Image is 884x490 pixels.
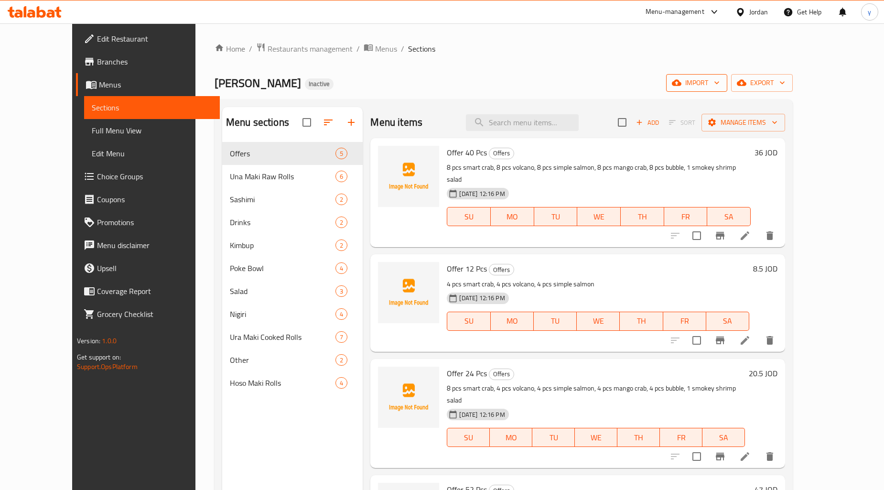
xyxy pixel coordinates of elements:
[755,146,777,159] h6: 36 JOD
[612,112,632,132] span: Select section
[76,280,220,303] a: Coverage Report
[621,207,664,226] button: TH
[230,262,335,274] span: Poke Bowl
[305,80,334,88] span: Inactive
[226,115,289,130] h2: Menu sections
[222,211,363,234] div: Drinks2
[97,262,212,274] span: Upsell
[335,377,347,389] div: items
[230,194,335,205] span: Sashimi
[739,451,751,462] a: Edit menu item
[230,285,335,297] span: Salad
[447,207,491,226] button: SU
[577,312,620,331] button: WE
[532,428,575,447] button: TU
[335,194,347,205] div: items
[335,148,347,159] div: items
[222,142,363,165] div: Offers5
[753,262,777,275] h6: 8.5 JOD
[92,148,212,159] span: Edit Menu
[447,261,487,276] span: Offer 12 Pcs
[97,285,212,297] span: Coverage Report
[256,43,353,55] a: Restaurants management
[76,27,220,50] a: Edit Restaurant
[335,171,347,182] div: items
[674,77,720,89] span: import
[76,165,220,188] a: Choice Groups
[335,354,347,366] div: items
[335,262,347,274] div: items
[447,145,487,160] span: Offer 40 Pcs
[447,382,745,406] p: 8 pcs smart crab, 4 pcs volcano, 4 pcs simple salmon, 4 pcs mango crab, 4 pcs bubble, 1 smokey sh...
[215,72,301,94] span: [PERSON_NAME]
[664,207,708,226] button: FR
[370,115,422,130] h2: Menu items
[625,210,660,224] span: TH
[92,125,212,136] span: Full Menu View
[335,308,347,320] div: items
[663,115,701,130] span: Select section first
[97,56,212,67] span: Branches
[76,257,220,280] a: Upsell
[222,165,363,188] div: Una Maki Raw Rolls6
[336,149,347,158] span: 5
[489,369,514,380] span: Offers
[222,303,363,326] div: Nigiri4
[222,280,363,303] div: Salad3
[336,264,347,273] span: 4
[495,314,530,328] span: MO
[84,119,220,142] a: Full Menu View
[230,354,335,366] div: Other
[739,335,751,346] a: Edit menu item
[76,73,220,96] a: Menus
[447,366,487,381] span: Offer 24 Pcs
[706,312,749,331] button: SA
[230,148,335,159] span: Offers
[401,43,404,54] li: /
[336,379,347,388] span: 4
[76,211,220,234] a: Promotions
[336,172,347,181] span: 6
[451,210,487,224] span: SU
[577,207,621,226] button: WE
[687,446,707,467] span: Select to update
[447,428,490,447] button: SU
[666,74,727,92] button: import
[215,43,245,54] a: Home
[687,330,707,350] span: Select to update
[215,43,793,55] nav: breadcrumb
[230,217,335,228] span: Drinks
[76,234,220,257] a: Menu disclaimer
[378,367,439,428] img: Offer 24 Pcs
[758,445,781,468] button: delete
[230,377,335,389] div: Hoso Maki Rolls
[222,371,363,394] div: Hoso Maki Rolls4
[447,162,751,185] p: 8 pcs smart crab, 8 pcs volcano, 8 pcs simple salmon, 8 pcs mango crab, 8 pcs bubble, 1 smokey sh...
[709,117,777,129] span: Manage items
[668,210,704,224] span: FR
[222,257,363,280] div: Poke Bowl4
[709,224,732,247] button: Branch-specific-item
[97,217,212,228] span: Promotions
[222,188,363,211] div: Sashimi2
[336,195,347,204] span: 2
[621,431,656,445] span: TH
[749,7,768,17] div: Jordan
[340,111,363,134] button: Add section
[646,6,704,18] div: Menu-management
[335,285,347,297] div: items
[491,207,534,226] button: MO
[632,115,663,130] button: Add
[739,77,785,89] span: export
[489,148,514,159] span: Offers
[731,74,793,92] button: export
[624,314,659,328] span: TH
[534,312,577,331] button: TU
[97,308,212,320] span: Grocery Checklist
[375,43,397,54] span: Menus
[489,369,514,380] div: Offers
[230,308,335,320] span: Nigiri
